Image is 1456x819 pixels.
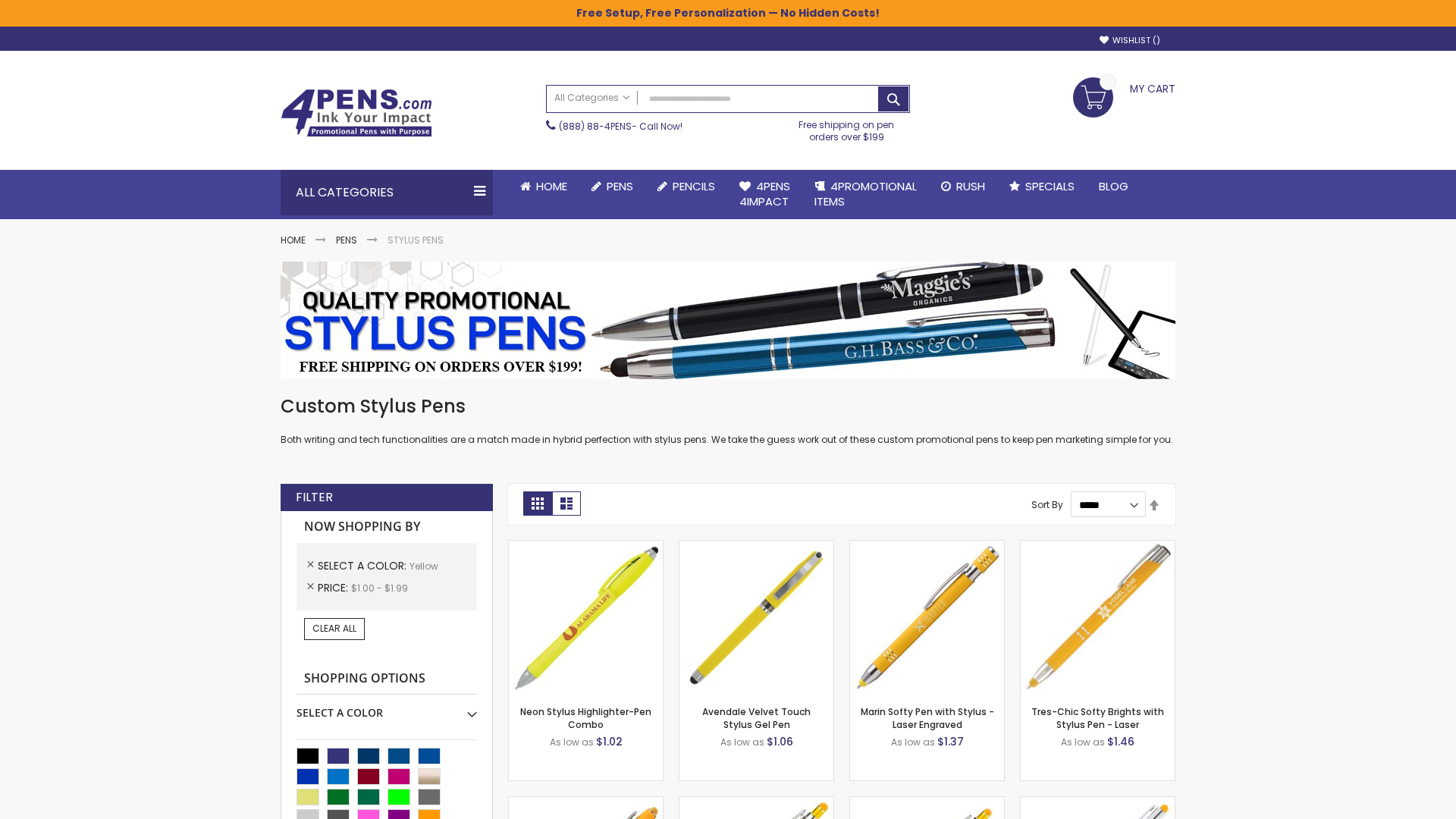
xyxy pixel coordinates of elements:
[702,705,811,730] a: Avendale Velvet Touch Stylus Gel Pen
[679,540,833,553] a: Avendale Velvet Touch Stylus Gel Pen-Yellow
[336,234,357,246] a: Pens
[297,511,477,543] strong: Now Shopping by
[318,580,351,595] span: Price
[679,541,833,695] img: Avendale Velvet Touch Stylus Gel Pen-Yellow
[304,618,365,639] a: Clear All
[509,796,663,809] a: Ellipse Softy Brights with Stylus Pen - Laser-Yellow
[281,234,306,246] a: Home
[1031,705,1164,730] a: Tres-Chic Softy Brights with Stylus Pen - Laser
[1061,736,1105,748] span: As low as
[296,489,333,506] strong: Filter
[520,705,651,730] a: Neon Stylus Highlighter-Pen Combo
[559,120,682,133] span: - Call Now!
[1021,541,1175,695] img: Tres-Chic Softy Brights with Stylus Pen - Laser-Yellow
[318,558,409,573] span: Select A Color
[297,663,477,695] strong: Shopping Options
[679,796,833,809] a: Phoenix Softy Brights with Stylus Pen - Laser-Yellow
[891,736,935,748] span: As low as
[523,491,552,516] strong: Grid
[388,234,444,246] strong: Stylus Pens
[281,394,1175,447] div: Both writing and tech functionalities are a match made in hybrid perfection with stylus pens. We ...
[997,170,1087,203] a: Specials
[727,170,802,219] a: 4Pens4impact
[850,540,1004,553] a: Marin Softy Pen with Stylus - Laser Engraved-Yellow
[550,736,594,748] span: As low as
[1100,35,1160,46] a: Wishlist
[720,736,764,748] span: As low as
[281,170,493,215] div: All Categories
[645,170,727,203] a: Pencils
[929,170,997,203] a: Rush
[1021,540,1175,553] a: Tres-Chic Softy Brights with Stylus Pen - Laser-Yellow
[783,113,911,143] div: Free shipping on pen orders over $199
[547,86,638,111] a: All Categories
[607,178,633,194] span: Pens
[861,705,994,730] a: Marin Softy Pen with Stylus - Laser Engraved
[409,560,438,573] span: Yellow
[802,170,929,219] a: 4PROMOTIONALITEMS
[1099,178,1128,194] span: Blog
[281,89,432,137] img: 4Pens Custom Pens and Promotional Products
[508,170,579,203] a: Home
[1031,498,1063,511] label: Sort By
[281,394,1175,419] h1: Custom Stylus Pens
[281,262,1175,379] img: Stylus Pens
[509,541,663,695] img: Neon Stylus Highlighter-Pen Combo-Yellow
[579,170,645,203] a: Pens
[554,92,630,104] span: All Categories
[509,540,663,553] a: Neon Stylus Highlighter-Pen Combo-Yellow
[559,120,632,133] a: (888) 88-4PENS
[1021,796,1175,809] a: Tres-Chic Softy with Stylus Top Pen - ColorJet-Yellow
[956,178,985,194] span: Rush
[850,541,1004,695] img: Marin Softy Pen with Stylus - Laser Engraved-Yellow
[937,734,964,749] span: $1.37
[1107,734,1134,749] span: $1.46
[739,178,790,209] span: 4Pens 4impact
[1025,178,1075,194] span: Specials
[297,695,477,720] div: Select A Color
[767,734,793,749] span: $1.06
[1087,170,1141,203] a: Blog
[312,622,356,635] span: Clear All
[351,582,408,595] span: $1.00 - $1.99
[814,178,917,209] span: 4PROMOTIONAL ITEMS
[596,734,623,749] span: $1.02
[673,178,715,194] span: Pencils
[850,796,1004,809] a: Phoenix Softy Brights Gel with Stylus Pen - Laser-Yellow
[536,178,567,194] span: Home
